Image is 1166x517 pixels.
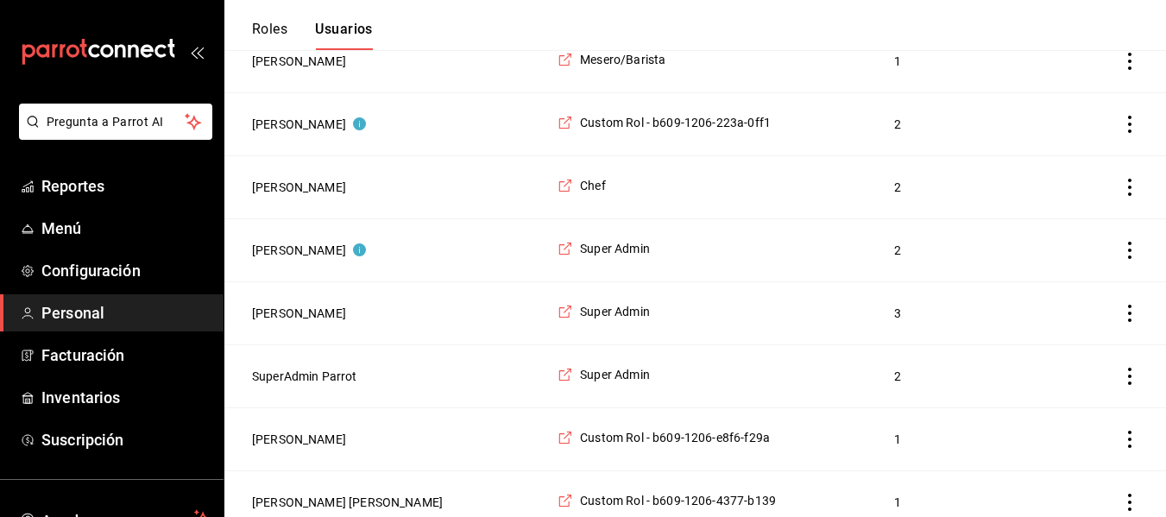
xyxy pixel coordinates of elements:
[580,366,650,383] span: Super Admin
[47,113,186,131] span: Pregunta a Parrot AI
[558,51,665,68] a: Mesero/Barista
[558,492,776,509] a: Custom Rol - b609-1206-4377-b139
[252,116,366,133] button: Este usuario tiene múltiples pines. Haz clic para revisar
[252,368,357,385] button: SuperAdmin Parrot
[252,53,346,70] button: [PERSON_NAME]
[190,45,204,59] button: open_drawer_menu
[558,240,650,257] a: Super Admin
[252,305,346,322] button: [PERSON_NAME]
[894,305,1056,322] span: 3
[558,366,650,383] a: Super Admin
[1121,242,1138,259] button: actions
[1121,368,1138,385] button: actions
[894,431,1056,448] span: 1
[252,494,443,511] button: [PERSON_NAME] [PERSON_NAME]
[894,242,1056,259] span: 2
[580,429,770,446] span: Custom Rol - b609-1206-e8f6-f29a
[252,242,366,259] button: Este usuario tiene múltiples pines. Haz clic para revisar
[41,344,210,367] span: Facturación
[558,429,770,446] a: Custom Rol - b609-1206-e8f6-f29a
[894,116,1056,133] span: 2
[41,428,210,451] span: Suscripción
[1121,431,1138,448] button: actions
[580,177,606,194] span: Chef
[580,240,650,257] span: Super Admin
[580,492,776,509] span: Custom Rol - b609-1206-4377-b139
[894,179,1056,196] span: 2
[315,21,373,50] button: Usuarios
[252,21,287,50] button: Roles
[580,114,771,131] span: Custom Rol - b609-1206-223a-0ff1
[12,125,212,143] a: Pregunta a Parrot AI
[894,368,1056,385] span: 2
[41,174,210,198] span: Reportes
[41,259,210,282] span: Configuración
[558,177,606,194] a: Chef
[41,301,210,325] span: Personal
[558,303,650,320] a: Super Admin
[580,51,665,68] span: Mesero/Barista
[558,114,771,131] a: Custom Rol - b609-1206-223a-0ff1
[252,431,346,448] button: [PERSON_NAME]
[1121,305,1138,322] button: actions
[1121,494,1138,511] button: actions
[19,104,212,140] button: Pregunta a Parrot AI
[1121,179,1138,196] button: actions
[1121,53,1138,70] button: actions
[252,21,373,50] div: navigation tabs
[252,179,346,196] button: [PERSON_NAME]
[894,494,1056,511] span: 1
[41,217,210,240] span: Menú
[41,386,210,409] span: Inventarios
[580,303,650,320] span: Super Admin
[894,53,1056,70] span: 1
[1121,116,1138,133] button: actions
